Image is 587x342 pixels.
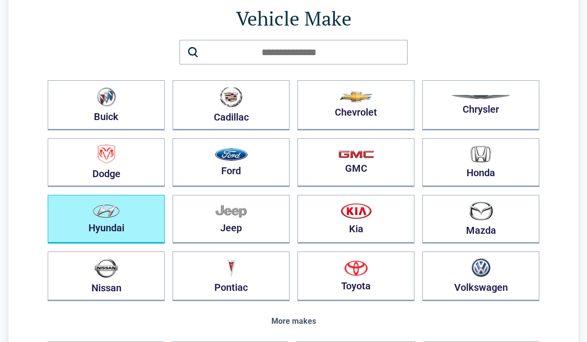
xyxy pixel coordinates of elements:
[48,4,539,32] h1: Vehicle Make
[422,80,539,130] button: Chrysler
[422,138,539,187] button: Honda
[297,195,414,244] button: Kia
[173,251,290,301] button: Pontiac
[297,80,414,130] button: Chevrolet
[297,138,414,187] button: GMC
[173,138,290,187] button: Ford
[297,251,414,301] button: Toyota
[48,80,165,130] button: Buick
[422,251,539,301] button: Volkswagen
[48,251,165,301] button: Nissan
[173,195,290,244] button: Jeep
[422,195,539,244] button: Mazda
[48,317,539,326] div: More makes
[48,138,165,187] button: Dodge
[48,195,165,244] button: Hyundai
[173,80,290,130] button: Cadillac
